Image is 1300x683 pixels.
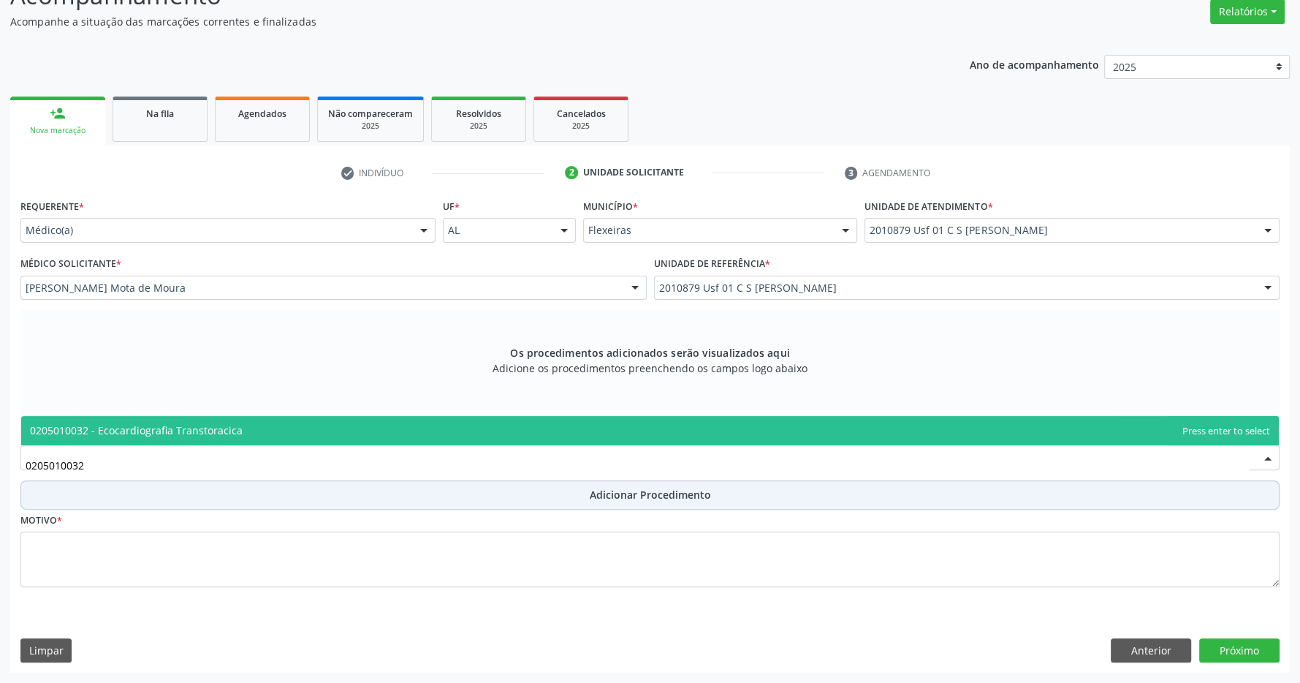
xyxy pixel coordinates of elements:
button: Anterior [1111,638,1191,663]
span: Os procedimentos adicionados serão visualizados aqui [510,345,789,361]
label: UF [443,195,460,218]
span: 2010879 Usf 01 C S [PERSON_NAME] [659,281,1250,295]
span: Não compareceram [328,107,413,120]
label: Requerente [20,195,84,218]
span: 0205010032 - Ecocardiografia Transtoracica [30,423,243,437]
label: Motivo [20,510,62,532]
div: 2025 [328,121,413,132]
div: 2 [565,166,578,179]
button: Próximo [1199,638,1280,663]
span: Na fila [146,107,174,120]
span: Flexeiras [588,223,827,238]
div: person_add [50,105,66,121]
label: Unidade de atendimento [864,195,992,218]
span: Agendados [238,107,286,120]
div: 2025 [442,121,515,132]
label: Médico Solicitante [20,253,121,276]
span: Médico(a) [26,223,406,238]
div: Unidade solicitante [583,166,684,179]
span: Resolvidos [456,107,501,120]
p: Ano de acompanhamento [970,55,1099,73]
label: Município [583,195,638,218]
div: Nova marcação [20,125,95,136]
button: Adicionar Procedimento [20,480,1280,510]
div: 2025 [544,121,617,132]
span: 2010879 Usf 01 C S [PERSON_NAME] [870,223,1250,238]
label: Unidade de referência [654,253,770,276]
span: AL [448,223,547,238]
span: Adicione os procedimentos preenchendo os campos logo abaixo [493,361,807,376]
span: Adicionar Procedimento [590,487,711,502]
span: [PERSON_NAME] Mota de Moura [26,281,617,295]
p: Acompanhe a situação das marcações correntes e finalizadas [10,14,906,29]
span: Cancelados [557,107,606,120]
input: Buscar por procedimento [26,450,1250,480]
